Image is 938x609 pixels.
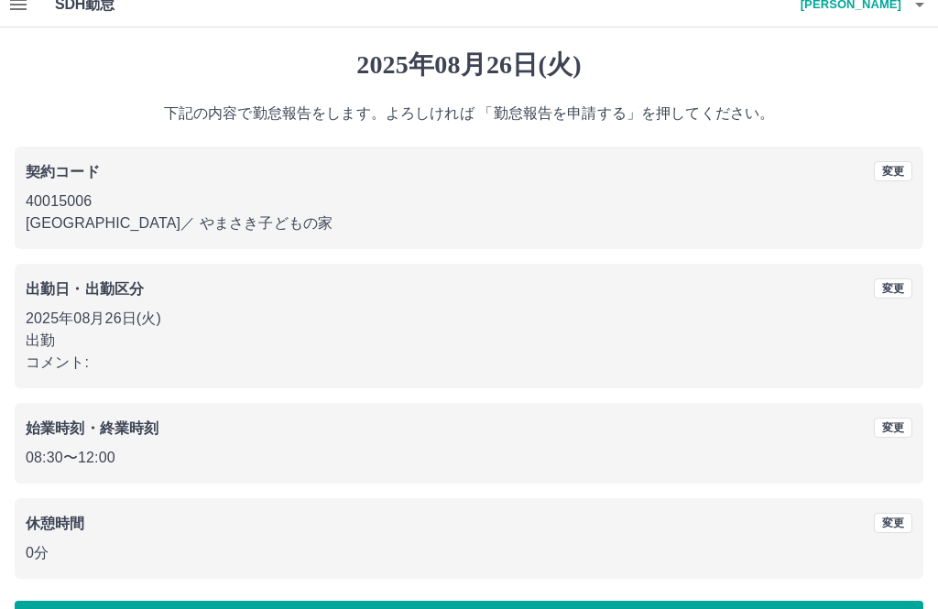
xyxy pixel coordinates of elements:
button: 変更 [874,513,912,533]
b: 契約コード [26,164,100,179]
h1: 2025年08月26日(火) [15,49,923,81]
p: コメント: [26,352,912,374]
p: 出勤 [26,330,912,352]
p: 40015006 [26,190,912,212]
p: 2025年08月26日(火) [26,308,912,330]
button: 変更 [874,278,912,299]
b: 始業時刻・終業時刻 [26,420,158,436]
p: 08:30 〜 12:00 [26,447,912,469]
b: 休憩時間 [26,516,85,531]
b: 出勤日・出勤区分 [26,281,144,297]
button: 変更 [874,418,912,438]
p: 下記の内容で勤怠報告をします。よろしければ 「勤怠報告を申請する」を押してください。 [15,103,923,125]
button: 変更 [874,161,912,181]
p: 0分 [26,542,912,564]
p: [GEOGRAPHIC_DATA] ／ やまさき子どもの家 [26,212,912,234]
